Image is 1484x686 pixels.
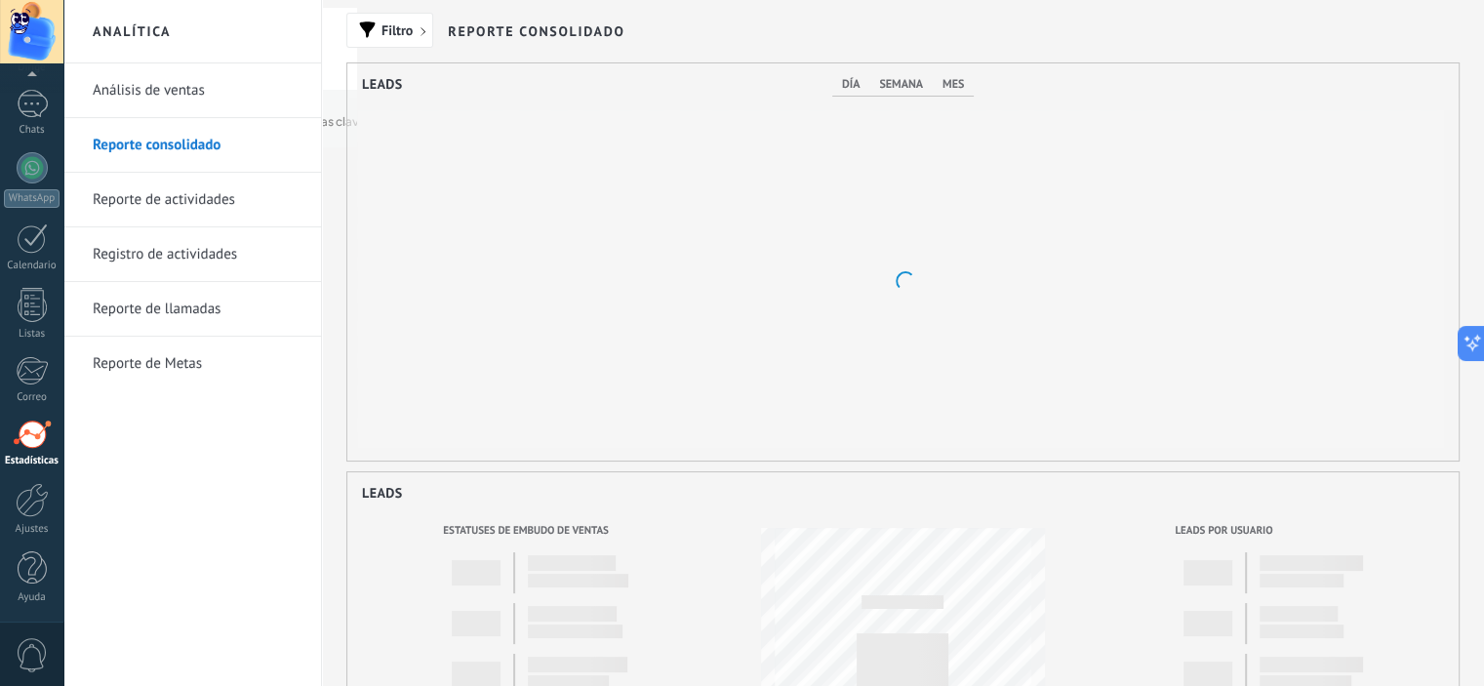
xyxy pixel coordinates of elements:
[5,454,59,467] font: Estadísticas
[63,173,321,227] li: Reporte de actividades
[93,282,301,337] a: Reporte de llamadas
[93,227,301,282] a: Registro de actividades
[199,113,215,129] img: tab_keywords_by_traffic_grey.svg
[362,486,403,500] span: Leads
[381,23,413,37] span: Filtro
[93,173,301,227] a: Reporte de actividades
[63,118,321,173] li: Reporte consolidado
[842,77,860,92] span: día
[31,31,47,47] img: logo_orange.svg
[31,51,47,66] img: website_grey.svg
[18,590,45,604] font: Ayuda
[51,51,219,65] font: Dominio: [DOMAIN_NAME]
[19,123,44,137] font: Chats
[78,113,94,129] img: tab_domain_overview_orange.svg
[93,63,301,118] a: Análisis de ventas
[443,524,629,538] div: Estatuses de embudo de ventas
[63,63,321,118] li: Análisis de ventas
[9,191,55,205] font: WhatsApp
[17,390,47,404] font: Correo
[55,31,95,46] font: versión
[346,13,433,48] button: Filtro
[443,603,629,643] div: Estatus eliminado
[879,77,923,92] span: semana
[63,337,321,390] li: Reporte de Metas
[93,118,301,173] a: Reporte consolidado
[943,77,964,92] span: mes
[1175,524,1364,538] div: Leads por usuario
[19,327,45,341] font: Listas
[443,552,629,592] div: Estatus eliminado
[95,31,129,46] font: 4.0.25
[100,114,146,129] font: Dominio
[7,259,56,272] font: Calendario
[63,282,321,337] li: Reporte de llamadas
[63,227,321,282] li: Registro de actividades
[16,522,49,536] font: Ajustes
[221,114,301,129] font: Palabras clave
[93,337,301,391] a: Reporte de Metas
